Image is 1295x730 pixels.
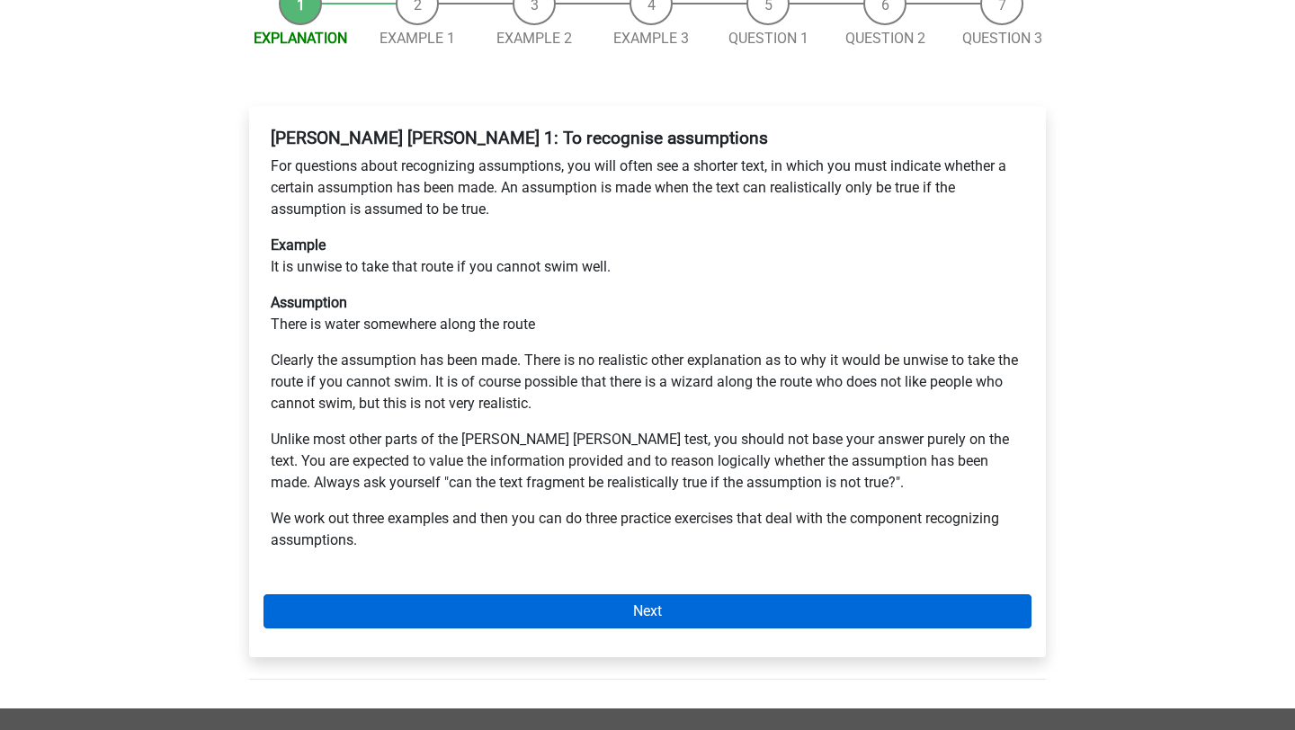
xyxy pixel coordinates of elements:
[271,350,1024,414] p: Clearly the assumption has been made. There is no realistic other explanation as to why it would ...
[271,236,326,254] b: Example
[271,294,347,311] b: Assumption
[271,429,1024,494] p: Unlike most other parts of the [PERSON_NAME] [PERSON_NAME] test, you should not base your answer ...
[496,30,572,47] a: Example 2
[380,30,455,47] a: Example 1
[263,594,1032,628] a: Next
[271,235,1024,278] p: It is unwise to take that route if you cannot swim well.
[254,30,347,47] a: Explanation
[962,30,1042,47] a: Question 3
[613,30,689,47] a: Example 3
[728,30,808,47] a: Question 1
[271,292,1024,335] p: There is water somewhere along the route
[271,508,1024,551] p: We work out three examples and then you can do three practice exercises that deal with the compon...
[845,30,925,47] a: Question 2
[271,128,768,148] b: [PERSON_NAME] [PERSON_NAME] 1: To recognise assumptions
[271,156,1024,220] p: For questions about recognizing assumptions, you will often see a shorter text, in which you must...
